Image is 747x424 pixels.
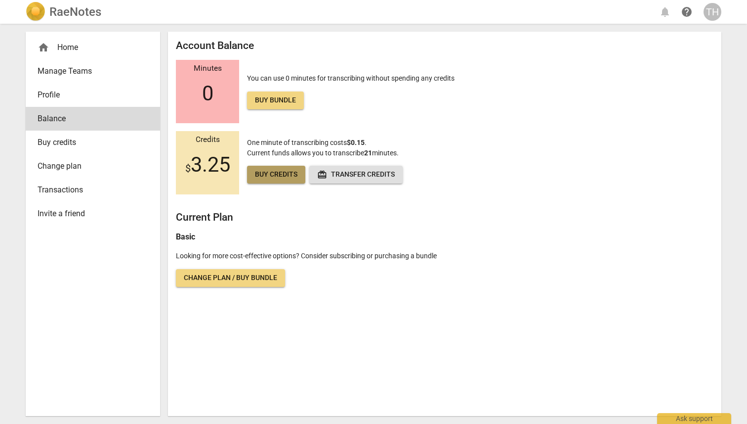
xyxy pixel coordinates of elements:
span: Balance [38,113,140,125]
span: Manage Teams [38,65,140,77]
div: Ask support [657,413,731,424]
span: Buy bundle [255,95,296,105]
img: Logo [26,2,45,22]
span: Buy credits [255,170,297,180]
span: redeem [317,170,327,180]
a: Buy credits [26,131,160,154]
span: home [38,42,49,53]
span: One minute of transcribing costs . [247,139,367,146]
a: Buy bundle [247,92,304,109]
span: 3.25 [185,153,230,177]
h2: Account Balance [176,40,713,52]
h2: Current Plan [176,211,713,224]
a: Manage Teams [26,59,160,83]
button: TH [704,3,721,21]
span: Profile [38,89,140,101]
a: Change plan [26,154,160,178]
b: 21 [364,149,372,157]
span: Change plan [38,160,140,172]
div: Credits [176,136,239,144]
span: Transactions [38,184,140,196]
a: Invite a friend [26,202,160,226]
h2: RaeNotes [49,5,101,19]
span: $ [185,162,191,174]
span: Current funds allows you to transcribe minutes. [247,149,399,157]
b: Basic [176,232,195,241]
p: You can use 0 minutes for transcribing without spending any credits [247,73,455,109]
a: Transactions [26,178,160,202]
button: Transfer credits [309,166,403,184]
span: help [681,6,693,18]
div: Home [26,36,160,59]
span: Buy credits [38,137,140,148]
a: Change plan / Buy bundle [176,269,285,287]
a: Profile [26,83,160,107]
b: $0.15 [347,139,365,146]
span: 0 [202,82,213,105]
a: Buy credits [247,166,305,184]
div: Minutes [176,64,239,73]
span: Change plan / Buy bundle [184,273,277,283]
div: Home [38,42,140,53]
span: Transfer credits [317,170,395,180]
span: Invite a friend [38,208,140,220]
p: Looking for more cost-effective options? Consider subscribing or purchasing a bundle [176,251,713,261]
a: Help [678,3,696,21]
a: LogoRaeNotes [26,2,101,22]
a: Balance [26,107,160,131]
